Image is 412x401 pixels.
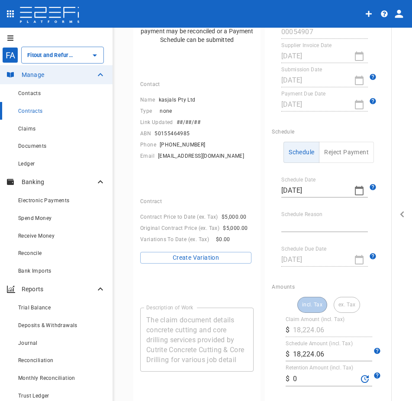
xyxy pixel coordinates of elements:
button: $0.00 [209,234,237,245]
span: Variations To Date (ex. Tax) [140,236,209,242]
p: Liability has been accepted for claim. The payment may be reconciled or a Payment Schedule can be... [140,18,254,44]
span: Contract Price to Date (ex. Tax) [140,214,218,220]
label: Description of Work [146,304,193,311]
span: Trust Ledger [18,393,49,399]
button: [PHONE_NUMBER] [156,139,209,150]
label: Schedule Due Date [281,245,326,252]
span: Email [140,153,154,159]
span: Schedule [272,129,294,135]
span: Documents [18,143,47,149]
span: 50155464985 [154,130,190,137]
span: ABN [140,130,151,137]
span: Reconciliation [18,357,54,363]
span: Electronic Payments [18,197,70,204]
label: Supplier Invoice Date [281,42,332,49]
button: Recalculate Retention Amount [357,372,372,386]
span: [EMAIL_ADDRESS][DOMAIN_NAME] [158,153,244,159]
span: Ledger [18,161,35,167]
button: kasjals Pty Ltd [155,94,199,105]
p: $ [286,349,290,359]
span: Name [140,97,155,103]
button: 50155464985 [151,128,193,139]
button: Reject Payment [319,142,374,163]
button: Create Variation [140,252,251,264]
span: Original Contract Price (ex. Tax) [140,225,219,231]
span: Type [140,108,152,114]
span: Monthly Reconciliation [18,375,75,381]
label: Schedule Reason [281,210,322,218]
span: kasjals Pty Ltd [159,97,196,103]
p: Manage [22,70,95,79]
p: Reports [22,285,95,293]
span: Receive Money [18,233,55,239]
span: Journal [18,340,38,346]
span: Amounts [272,284,295,290]
span: Deposits & Withdrawals [18,322,77,328]
button: ##/##/## [173,117,204,128]
button: $5,000.00 [219,223,251,234]
button: Schedule [283,142,319,163]
span: [PHONE_NUMBER] [160,142,206,148]
label: Retention Amount (incl. Tax) [286,364,354,371]
span: none [160,108,172,114]
span: Phone [140,142,156,148]
button: $5,000.00 [218,211,250,223]
label: Claim Amount (incl. Tax) [286,315,345,323]
button: [EMAIL_ADDRESS][DOMAIN_NAME] [154,150,248,162]
div: Appraisal [283,142,374,163]
span: Contracts [18,108,43,114]
textarea: The claim document details concrete cutting and core drilling services provided by Cutrite Concre... [146,315,248,365]
span: Contract [140,198,162,204]
span: $5,000.00 [223,225,248,231]
span: $0.00 [216,236,230,242]
span: Trial Balance [18,305,51,311]
label: Schedule Date [281,176,315,183]
p: $ [286,325,290,335]
span: Link Updated [140,119,173,125]
label: Payment Due Date [281,90,326,98]
p: Banking [22,178,95,186]
span: Claims [18,126,35,132]
label: Submission Date [281,66,322,73]
span: Contact [140,81,160,87]
label: Schedule Amount (incl. Tax) [286,340,353,347]
p: $ [286,374,290,384]
input: Fitout and Refurbish Pty Ltd UQ Bio Hub Project Trust Account [25,51,76,60]
div: FA [2,47,18,63]
span: Contacts [18,90,41,96]
span: ##/##/## [177,119,200,125]
span: Reconcile [18,250,42,256]
button: Open [89,49,101,61]
span: Spend Money [18,215,51,221]
button: none [152,105,180,117]
span: Bank Imports [18,268,51,274]
span: $5,000.00 [222,214,247,220]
